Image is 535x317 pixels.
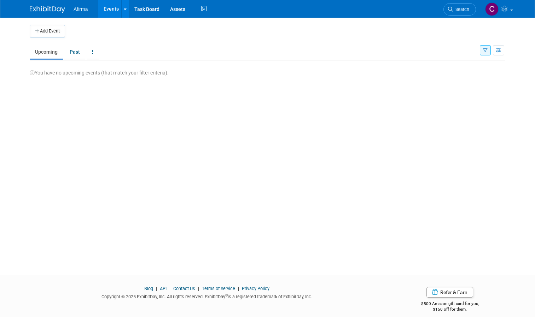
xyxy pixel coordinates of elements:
a: Search [443,3,476,16]
img: ExhibitDay [30,6,65,13]
div: Copyright © 2025 ExhibitDay, Inc. All rights reserved. ExhibitDay is a registered trademark of Ex... [30,292,384,300]
a: Privacy Policy [242,286,269,291]
span: Search [453,7,469,12]
div: $500 Amazon gift card for you, [394,296,505,312]
span: You have no upcoming events (that match your filter criteria). [30,70,169,76]
sup: ® [225,293,228,297]
img: Chase DeLine [485,2,499,16]
span: | [196,286,201,291]
span: | [236,286,241,291]
a: Terms of Service [202,286,235,291]
a: Contact Us [173,286,195,291]
span: Afirma [74,6,88,12]
a: Refer & Earn [426,287,473,298]
a: Blog [144,286,153,291]
span: | [154,286,159,291]
a: Upcoming [30,45,63,59]
span: | [168,286,172,291]
a: Past [64,45,85,59]
div: $150 off for them. [394,306,505,312]
button: Add Event [30,25,65,37]
a: API [160,286,167,291]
